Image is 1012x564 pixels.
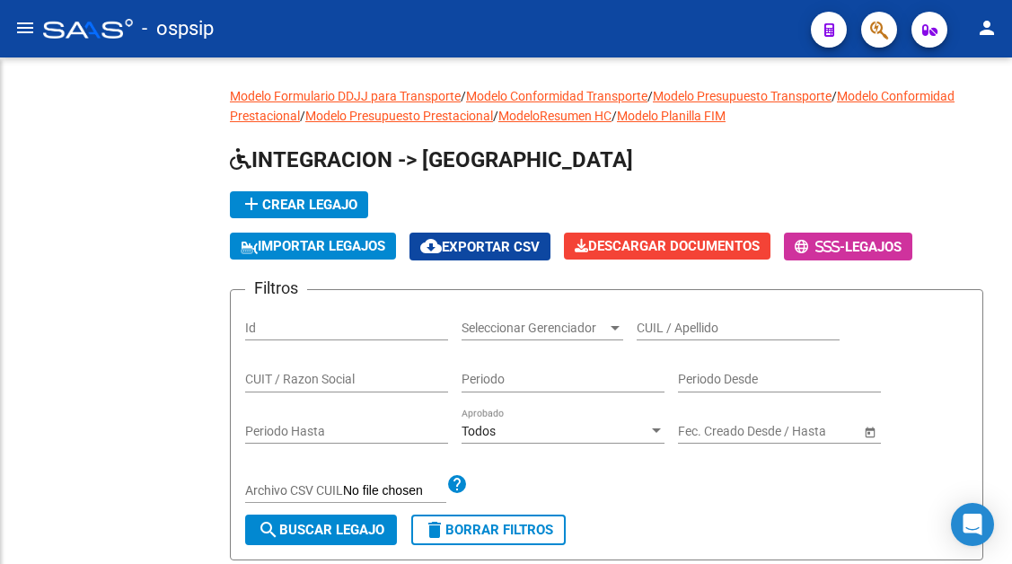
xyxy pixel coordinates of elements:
[951,503,994,546] div: Open Intercom Messenger
[258,522,384,538] span: Buscar Legajo
[230,191,368,218] button: Crear Legajo
[142,9,214,48] span: - ospsip
[424,519,445,541] mat-icon: delete
[759,424,847,439] input: Fecha fin
[976,17,998,39] mat-icon: person
[409,233,550,260] button: Exportar CSV
[245,276,307,301] h3: Filtros
[784,233,912,260] button: -Legajos
[241,238,385,254] span: IMPORTAR LEGAJOS
[462,321,607,336] span: Seleccionar Gerenciador
[653,89,832,103] a: Modelo Presupuesto Transporte
[617,109,726,123] a: Modelo Planilla FIM
[245,483,343,498] span: Archivo CSV CUIL
[845,239,902,255] span: Legajos
[241,197,357,213] span: Crear Legajo
[14,17,36,39] mat-icon: menu
[575,238,760,254] span: Descargar Documentos
[498,109,612,123] a: ModeloResumen HC
[678,424,744,439] input: Fecha inicio
[420,239,540,255] span: Exportar CSV
[466,89,647,103] a: Modelo Conformidad Transporte
[241,193,262,215] mat-icon: add
[564,233,770,260] button: Descargar Documentos
[230,89,461,103] a: Modelo Formulario DDJJ para Transporte
[860,422,879,441] button: Open calendar
[462,424,496,438] span: Todos
[446,473,468,495] mat-icon: help
[795,239,845,255] span: -
[230,233,396,260] button: IMPORTAR LEGAJOS
[343,483,446,499] input: Archivo CSV CUIL
[424,522,553,538] span: Borrar Filtros
[230,147,633,172] span: INTEGRACION -> [GEOGRAPHIC_DATA]
[258,519,279,541] mat-icon: search
[245,515,397,545] button: Buscar Legajo
[420,235,442,257] mat-icon: cloud_download
[305,109,493,123] a: Modelo Presupuesto Prestacional
[411,515,566,545] button: Borrar Filtros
